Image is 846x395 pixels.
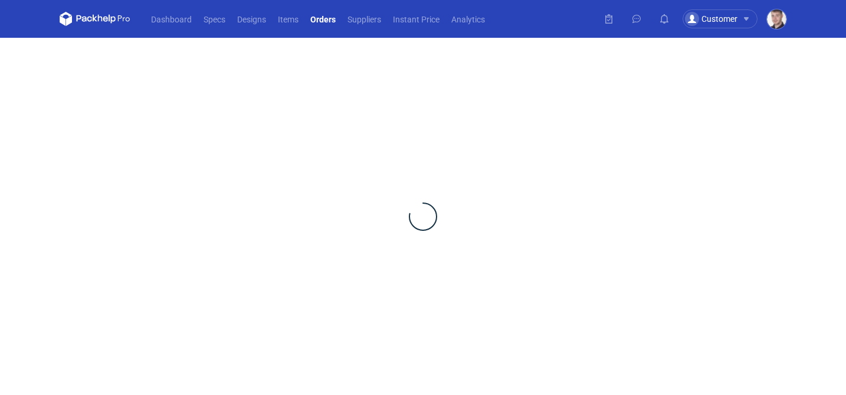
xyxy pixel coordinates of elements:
[304,12,342,26] a: Orders
[767,9,786,29] img: Maciej Sikora
[342,12,387,26] a: Suppliers
[387,12,445,26] a: Instant Price
[198,12,231,26] a: Specs
[272,12,304,26] a: Items
[231,12,272,26] a: Designs
[445,12,491,26] a: Analytics
[685,12,737,26] div: Customer
[60,12,130,26] svg: Packhelp Pro
[145,12,198,26] a: Dashboard
[683,9,767,28] button: Customer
